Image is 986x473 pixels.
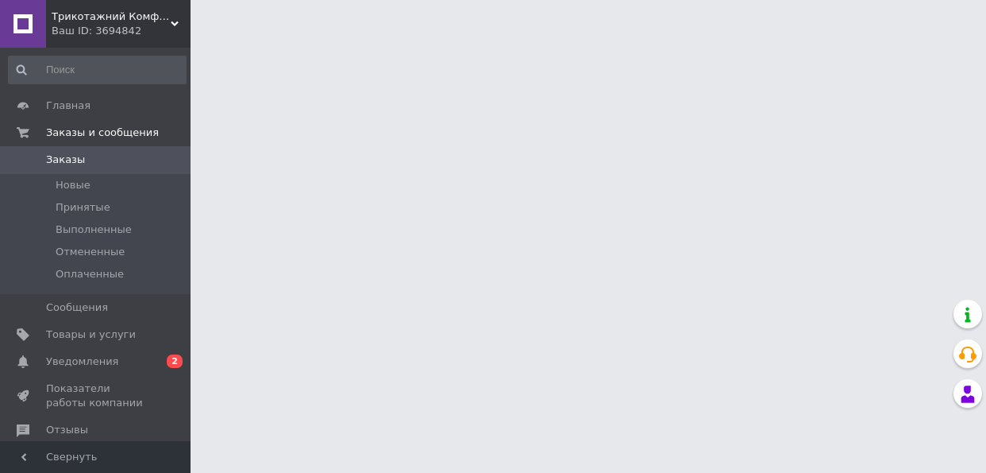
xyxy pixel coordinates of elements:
span: 2 [167,355,183,368]
span: Уведомления [46,355,118,369]
span: Заказы и сообщения [46,126,159,140]
span: Отзывы [46,423,88,437]
span: Отмененные [56,245,125,259]
span: Оплаченные [56,267,124,281]
span: Товары и услуги [46,328,136,342]
span: Принятые [56,200,110,215]
span: Показатели работы компании [46,382,147,410]
input: Поиск [8,56,187,84]
span: Заказы [46,153,85,167]
span: Трикотажний Комфорт [52,10,171,24]
span: Новые [56,178,91,192]
span: Сообщения [46,300,108,315]
span: Выполненные [56,223,132,237]
span: Главная [46,99,91,113]
div: Ваш ID: 3694842 [52,24,191,38]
